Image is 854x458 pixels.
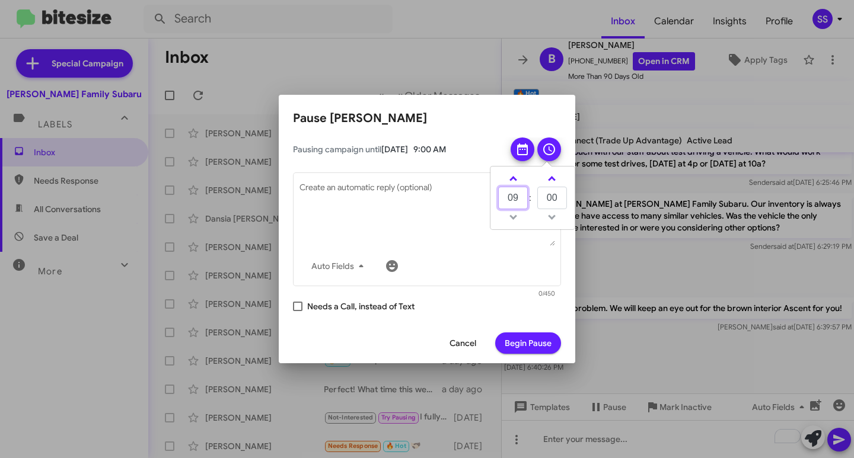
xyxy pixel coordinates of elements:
[302,255,378,277] button: Auto Fields
[537,187,567,209] input: MM
[381,144,408,155] span: [DATE]
[440,332,486,354] button: Cancel
[311,255,368,277] span: Auto Fields
[538,290,555,297] mat-hint: 0/450
[450,332,476,354] span: Cancel
[528,186,537,210] td: :
[293,109,561,128] h2: Pause [PERSON_NAME]
[413,144,446,155] span: 9:00 AM
[495,332,561,354] button: Begin Pause
[307,299,415,313] span: Needs a Call, instead of Text
[293,143,501,155] span: Pausing campaign until
[505,332,552,354] span: Begin Pause
[498,187,528,209] input: HH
